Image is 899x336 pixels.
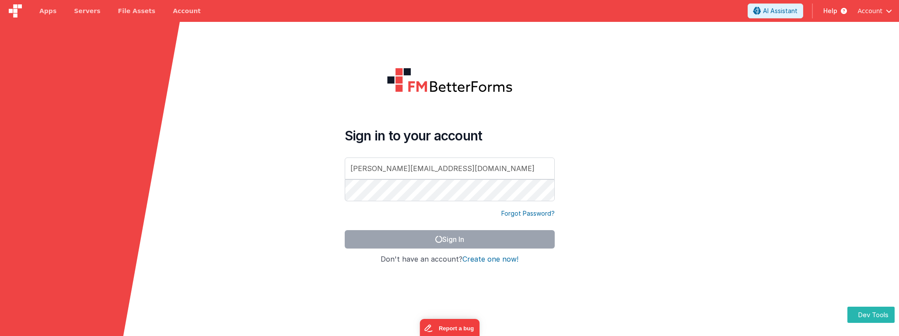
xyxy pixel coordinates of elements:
span: Account [857,7,882,15]
span: AI Assistant [763,7,798,15]
button: AI Assistant [748,3,803,18]
button: Create one now! [462,255,518,263]
span: Servers [74,7,100,15]
h4: Sign in to your account [345,128,555,143]
span: Help [823,7,837,15]
span: File Assets [118,7,156,15]
button: Dev Tools [847,307,895,323]
button: Sign In [345,230,555,248]
button: Account [857,7,892,15]
span: Apps [39,7,56,15]
h4: Don't have an account? [345,255,555,263]
a: Forgot Password? [501,209,555,218]
input: Email Address [345,157,555,179]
